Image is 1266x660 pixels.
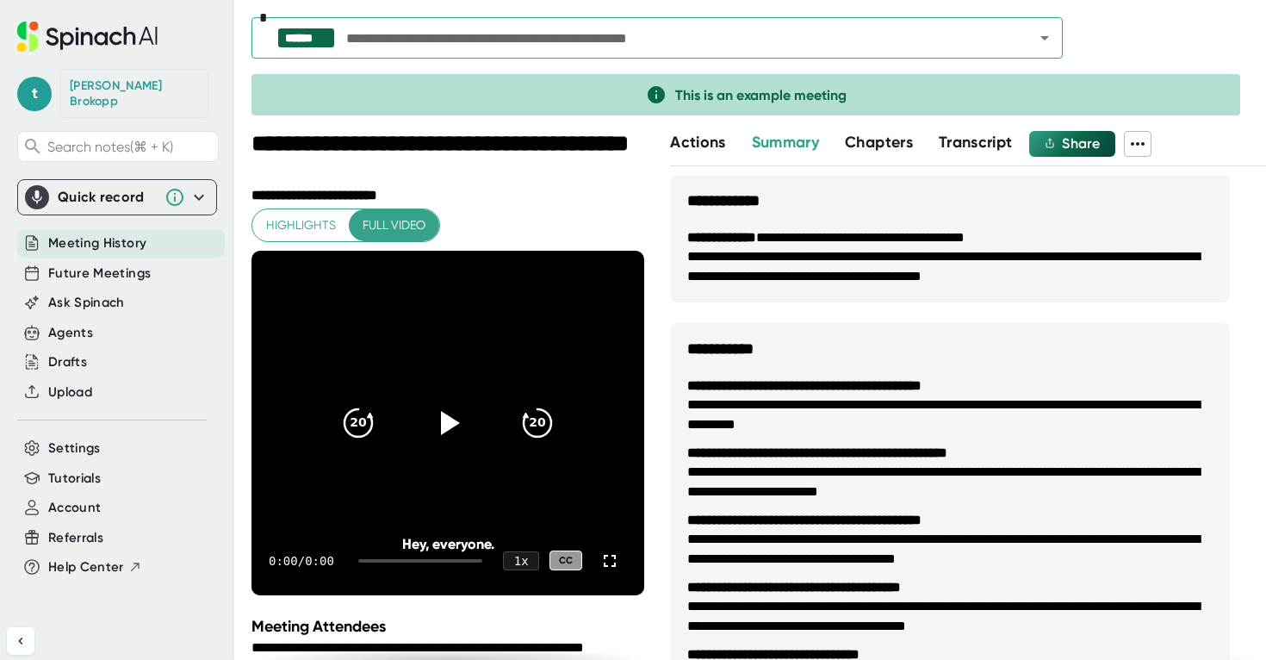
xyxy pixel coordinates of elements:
[939,131,1013,154] button: Transcript
[291,536,605,552] div: Hey, everyone.
[1062,135,1100,152] span: Share
[48,323,93,343] button: Agents
[48,469,101,489] button: Tutorials
[670,133,725,152] span: Actions
[503,551,539,570] div: 1 x
[251,617,649,636] div: Meeting Attendees
[752,131,819,154] button: Summary
[17,77,52,111] span: t
[7,627,34,655] button: Collapse sidebar
[363,215,425,236] span: Full video
[48,557,124,577] span: Help Center
[48,528,103,548] button: Referrals
[25,180,209,215] div: Quick record
[549,551,582,570] div: CC
[269,554,338,568] div: 0:00 / 0:00
[48,352,87,372] button: Drafts
[675,87,847,103] span: This is an example meeting
[47,139,214,155] span: Search notes (⌘ + K)
[349,209,439,241] button: Full video
[1033,26,1057,50] button: Open
[48,233,146,253] button: Meeting History
[48,439,101,458] button: Settings
[70,78,199,109] div: Tim Brokopp
[266,215,336,236] span: Highlights
[252,209,350,241] button: Highlights
[845,131,913,154] button: Chapters
[48,293,125,313] button: Ask Spinach
[939,133,1013,152] span: Transcript
[48,264,151,283] button: Future Meetings
[58,189,156,206] div: Quick record
[48,383,92,402] button: Upload
[48,557,142,577] button: Help Center
[48,498,101,518] button: Account
[670,131,725,154] button: Actions
[845,133,913,152] span: Chapters
[1029,131,1115,157] button: Share
[752,133,819,152] span: Summary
